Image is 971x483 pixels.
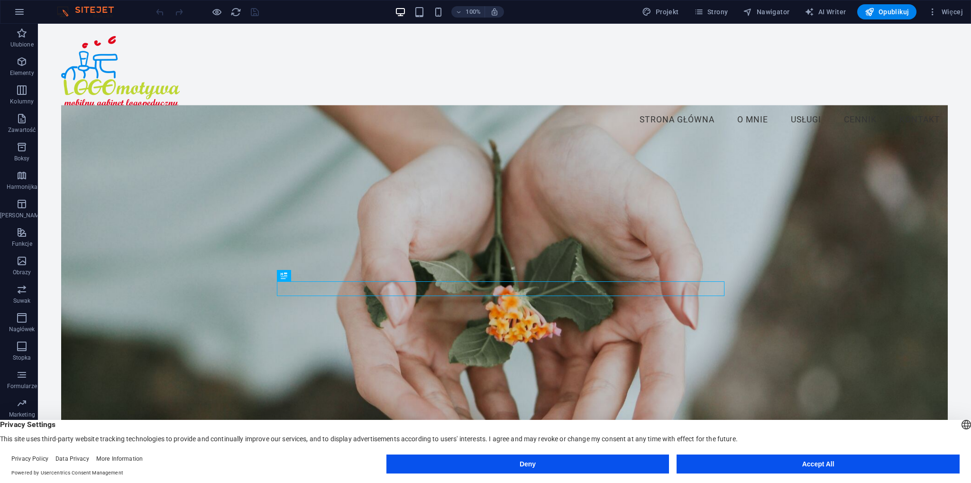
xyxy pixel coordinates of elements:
[12,240,32,248] p: Funkcje
[9,411,35,418] p: Marketing
[10,69,34,77] p: Elementy
[10,98,34,105] p: Kolumny
[13,354,31,362] p: Stopka
[805,7,846,17] span: AI Writer
[638,4,682,19] button: Projekt
[694,7,728,17] span: Strony
[13,269,31,276] p: Obrazy
[8,126,36,134] p: Zawartość
[13,297,31,305] p: Suwak
[451,6,485,18] button: 100%
[642,7,678,17] span: Projekt
[211,6,222,18] button: Kliknij tutaj, aby wyjść z trybu podglądu i kontynuować edycję
[10,41,34,48] p: Ulubione
[230,7,241,18] i: Przeładuj stronę
[857,4,916,19] button: Opublikuj
[7,382,37,390] p: Formularze
[739,4,793,19] button: Nawigator
[928,7,963,17] span: Więcej
[865,7,909,17] span: Opublikuj
[743,7,789,17] span: Nawigator
[638,4,682,19] div: Projekt (Ctrl+Alt+Y)
[55,6,126,18] img: Editor Logo
[801,4,850,19] button: AI Writer
[14,155,30,162] p: Boksy
[7,183,37,191] p: Harmonijka
[490,8,499,16] i: Po zmianie rozmiaru automatycznie dostosowuje poziom powiększenia do wybranego urządzenia.
[9,325,35,333] p: Nagłówek
[924,4,967,19] button: Więcej
[466,6,481,18] h6: 100%
[690,4,732,19] button: Strony
[230,6,241,18] button: reload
